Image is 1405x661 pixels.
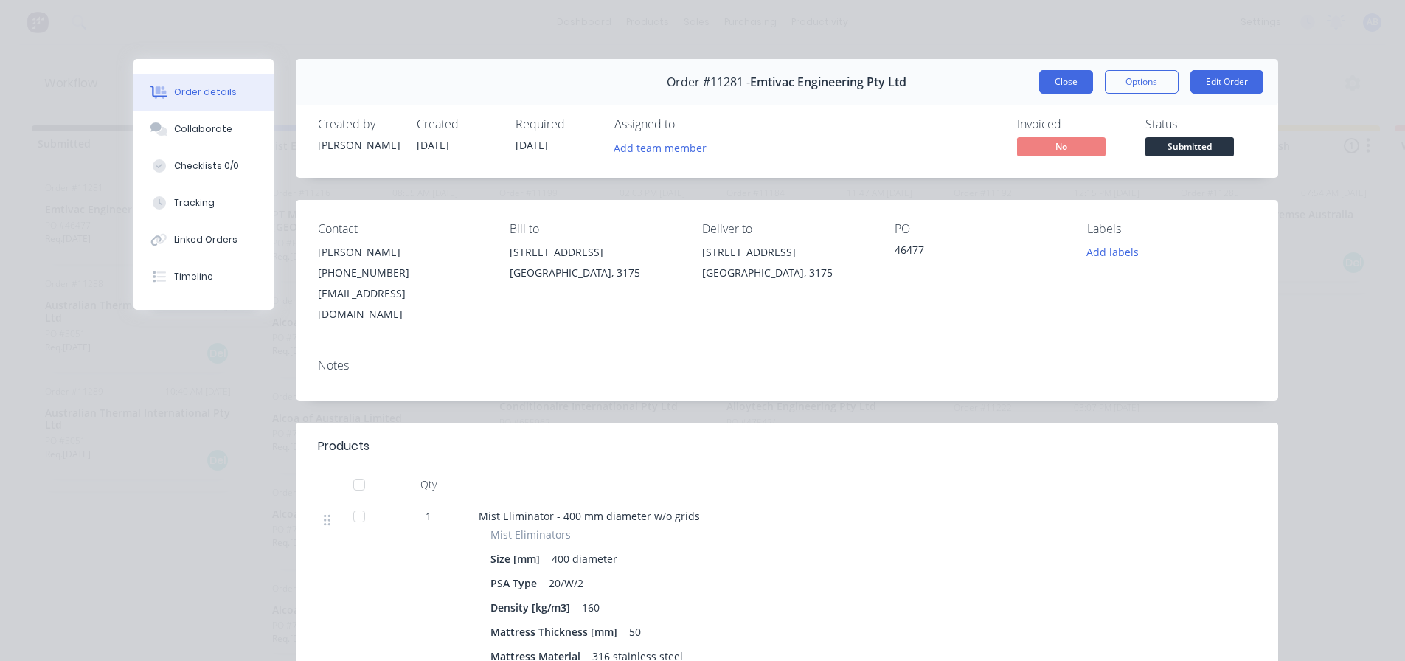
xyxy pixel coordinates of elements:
[576,597,606,618] div: 160
[702,242,871,263] div: [STREET_ADDRESS]
[510,242,679,289] div: [STREET_ADDRESS][GEOGRAPHIC_DATA], 3175
[318,283,487,325] div: [EMAIL_ADDRESS][DOMAIN_NAME]
[546,548,623,570] div: 400 diameter
[1079,242,1147,262] button: Add labels
[417,117,498,131] div: Created
[174,122,232,136] div: Collaborate
[133,184,274,221] button: Tracking
[174,270,213,283] div: Timeline
[174,159,239,173] div: Checklists 0/0
[1017,137,1106,156] span: No
[1105,70,1179,94] button: Options
[1087,222,1256,236] div: Labels
[318,222,487,236] div: Contact
[895,222,1064,236] div: PO
[318,242,487,325] div: [PERSON_NAME][PHONE_NUMBER][EMAIL_ADDRESS][DOMAIN_NAME]
[1017,117,1128,131] div: Invoiced
[133,148,274,184] button: Checklists 0/0
[318,117,399,131] div: Created by
[426,508,431,524] span: 1
[417,138,449,152] span: [DATE]
[702,222,871,236] div: Deliver to
[133,258,274,295] button: Timeline
[174,233,237,246] div: Linked Orders
[510,222,679,236] div: Bill to
[614,137,715,157] button: Add team member
[384,470,473,499] div: Qty
[702,263,871,283] div: [GEOGRAPHIC_DATA], 3175
[1145,137,1234,159] button: Submitted
[318,137,399,153] div: [PERSON_NAME]
[174,86,237,99] div: Order details
[1145,117,1256,131] div: Status
[133,111,274,148] button: Collaborate
[490,527,571,542] span: Mist Eliminators
[606,137,714,157] button: Add team member
[667,75,750,89] span: Order #11281 -
[1145,137,1234,156] span: Submitted
[750,75,906,89] span: Emtivac Engineering Pty Ltd
[516,117,597,131] div: Required
[318,263,487,283] div: [PHONE_NUMBER]
[702,242,871,289] div: [STREET_ADDRESS][GEOGRAPHIC_DATA], 3175
[133,74,274,111] button: Order details
[1190,70,1263,94] button: Edit Order
[490,621,623,643] div: Mattress Thickness [mm]
[174,196,215,210] div: Tracking
[133,221,274,258] button: Linked Orders
[490,597,576,618] div: Density [kg/m3]
[490,548,546,570] div: Size [mm]
[318,242,487,263] div: [PERSON_NAME]
[479,509,700,523] span: Mist Eliminator - 400 mm diameter w/o grids
[1039,70,1093,94] button: Close
[318,437,370,455] div: Products
[614,117,762,131] div: Assigned to
[623,621,647,643] div: 50
[510,242,679,263] div: [STREET_ADDRESS]
[516,138,548,152] span: [DATE]
[510,263,679,283] div: [GEOGRAPHIC_DATA], 3175
[318,359,1256,373] div: Notes
[490,572,543,594] div: PSA Type
[543,572,589,594] div: 20/W/2
[895,242,1064,263] div: 46477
